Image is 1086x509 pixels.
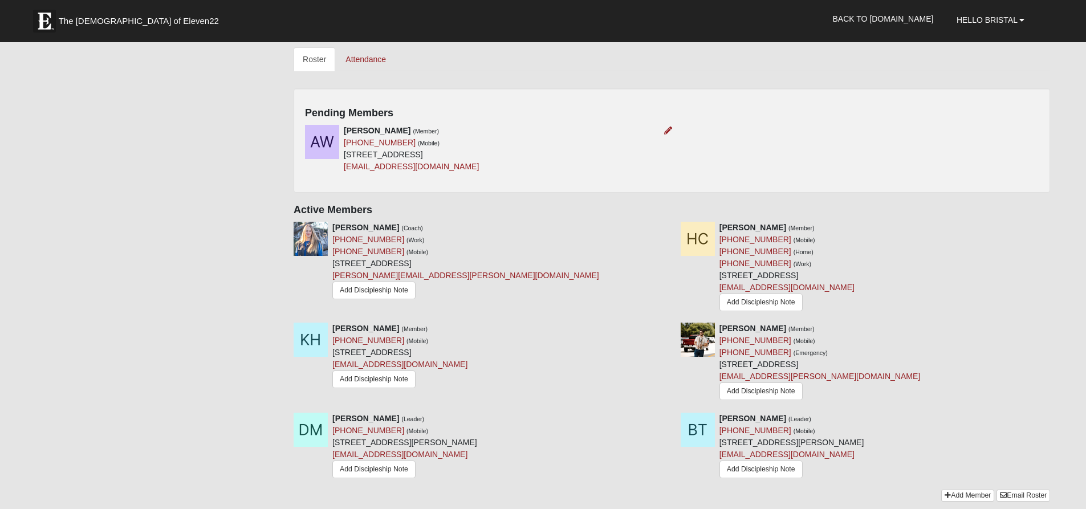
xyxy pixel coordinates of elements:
img: Eleven22 logo [33,10,56,32]
div: [STREET_ADDRESS] [719,222,855,314]
a: [PHONE_NUMBER] [719,426,791,435]
a: Add Discipleship Note [719,294,803,311]
a: Add Discipleship Note [332,370,416,388]
small: (Member) [788,325,815,332]
a: [EMAIL_ADDRESS][DOMAIN_NAME] [332,360,467,369]
a: [PHONE_NUMBER] [719,336,791,345]
a: [PHONE_NUMBER] [344,138,416,147]
small: (Home) [794,249,814,255]
small: (Leader) [401,416,424,422]
small: (Work) [794,260,811,267]
small: (Mobile) [406,337,428,344]
strong: [PERSON_NAME] [719,324,786,333]
a: [EMAIL_ADDRESS][DOMAIN_NAME] [344,162,479,171]
div: [STREET_ADDRESS] [332,323,467,391]
small: (Work) [406,237,424,243]
h4: Active Members [294,204,1050,217]
span: The [DEMOGRAPHIC_DATA] of Eleven22 [59,15,219,27]
a: [PHONE_NUMBER] [719,348,791,357]
a: Roster [294,47,335,71]
small: (Coach) [401,225,422,231]
a: Add Discipleship Note [332,461,416,478]
div: [STREET_ADDRESS] [719,323,920,404]
strong: [PERSON_NAME] [332,223,399,232]
small: (Mobile) [418,140,440,146]
a: [PERSON_NAME][EMAIL_ADDRESS][PERSON_NAME][DOMAIN_NAME] [332,271,599,280]
strong: [PERSON_NAME] [719,223,786,232]
strong: [PERSON_NAME] [344,126,410,135]
a: Add Discipleship Note [719,382,803,400]
a: [PHONE_NUMBER] [332,336,404,345]
small: (Mobile) [794,427,815,434]
h4: Pending Members [305,107,1039,120]
a: [PHONE_NUMBER] [332,235,404,244]
small: (Mobile) [794,237,815,243]
a: [PHONE_NUMBER] [719,235,791,244]
small: (Member) [401,325,428,332]
div: [STREET_ADDRESS] [332,222,599,304]
small: (Member) [788,225,815,231]
a: [EMAIL_ADDRESS][PERSON_NAME][DOMAIN_NAME] [719,372,920,381]
a: Attendance [336,47,395,71]
a: Back to [DOMAIN_NAME] [824,5,942,33]
a: [PHONE_NUMBER] [719,259,791,268]
span: Hello Bristal [957,15,1018,25]
a: [EMAIL_ADDRESS][DOMAIN_NAME] [719,283,855,292]
strong: [PERSON_NAME] [332,324,399,333]
small: (Mobile) [406,427,428,434]
a: [PHONE_NUMBER] [332,247,404,256]
a: [EMAIL_ADDRESS][DOMAIN_NAME] [332,450,467,459]
strong: [PERSON_NAME] [719,414,786,423]
small: (Member) [413,128,439,135]
small: (Emergency) [794,349,828,356]
div: [STREET_ADDRESS] [344,125,479,173]
a: The [DEMOGRAPHIC_DATA] of Eleven22 [27,4,255,32]
div: [STREET_ADDRESS][PERSON_NAME] [719,413,864,481]
a: Hello Bristal [948,6,1033,34]
a: [PHONE_NUMBER] [719,247,791,256]
small: (Mobile) [406,249,428,255]
div: [STREET_ADDRESS][PERSON_NAME] [332,413,477,481]
small: (Mobile) [794,337,815,344]
a: Add Discipleship Note [332,282,416,299]
small: (Leader) [788,416,811,422]
a: Add Discipleship Note [719,461,803,478]
a: [EMAIL_ADDRESS][DOMAIN_NAME] [719,450,855,459]
a: [PHONE_NUMBER] [332,426,404,435]
strong: [PERSON_NAME] [332,414,399,423]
